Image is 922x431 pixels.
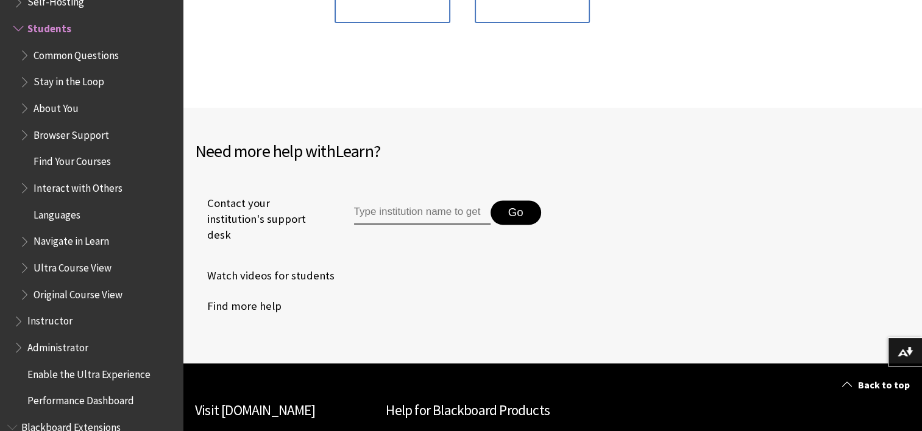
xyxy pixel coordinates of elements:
[34,205,80,221] span: Languages
[491,200,541,225] button: Go
[195,267,335,285] a: Watch videos for students
[354,200,491,225] input: Type institution name to get support
[195,297,282,315] a: Find more help
[27,311,73,328] span: Instructor
[27,364,151,380] span: Enable the Ultra Experience
[27,337,88,354] span: Administrator
[34,258,112,274] span: Ultra Course View
[34,125,109,141] span: Browser Support
[195,401,315,419] a: Visit [DOMAIN_NAME]
[833,374,922,396] a: Back to top
[335,140,374,162] span: Learn
[27,18,71,35] span: Students
[27,391,134,407] span: Performance Dashboard
[34,231,109,248] span: Navigate in Learn
[34,284,122,301] span: Original Course View
[34,152,111,168] span: Find Your Courses
[195,138,553,164] h2: Need more help with ?
[195,195,326,244] span: Contact your institution's support desk
[386,400,719,421] h2: Help for Blackboard Products
[34,178,122,194] span: Interact with Others
[34,72,104,88] span: Stay in the Loop
[34,45,119,61] span: Common Questions
[34,98,79,114] span: About You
